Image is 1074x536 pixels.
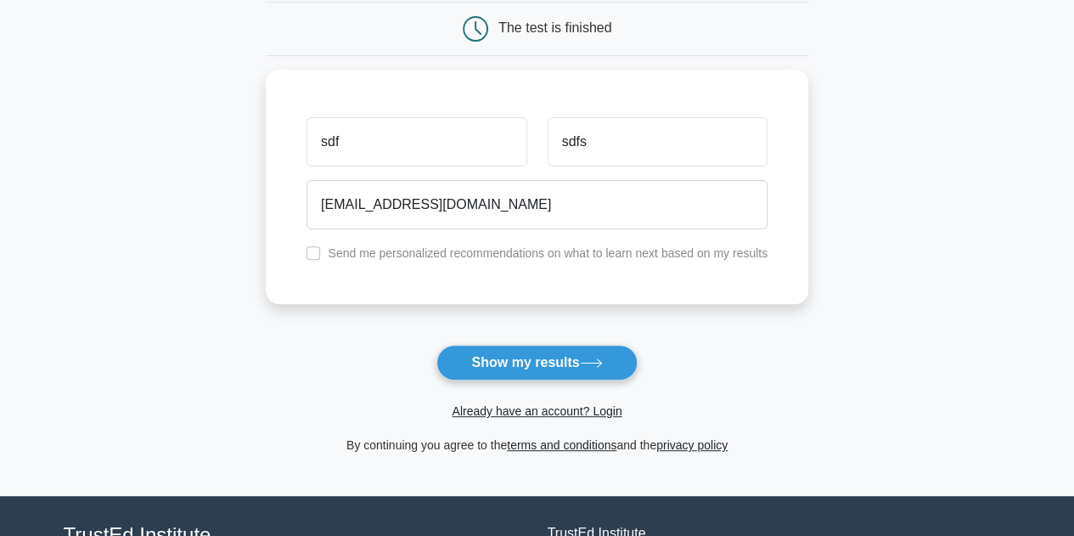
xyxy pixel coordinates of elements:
div: The test is finished [498,20,611,35]
button: Show my results [436,345,637,381]
a: terms and conditions [507,438,616,452]
input: Last name [548,117,768,166]
input: Email [306,180,768,229]
label: Send me personalized recommendations on what to learn next based on my results [328,246,768,260]
input: First name [306,117,526,166]
a: privacy policy [656,438,728,452]
div: By continuing you agree to the and the [256,435,818,455]
a: Already have an account? Login [452,404,621,418]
